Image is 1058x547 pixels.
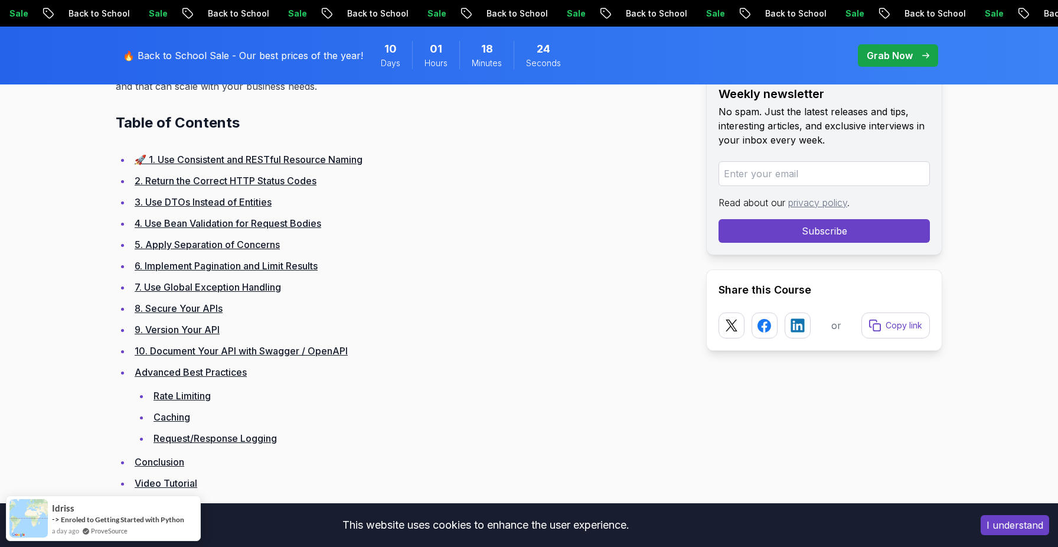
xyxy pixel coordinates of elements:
[890,8,970,19] p: Back to School
[526,57,561,69] span: Seconds
[788,197,847,209] a: privacy policy
[381,57,400,69] span: Days
[52,503,74,513] span: idriss
[611,8,691,19] p: Back to School
[52,526,79,536] span: a day ago
[135,196,272,208] a: 3. Use DTOs Instead of Entities
[154,411,190,423] a: Caching
[332,8,413,19] p: Back to School
[135,175,316,187] a: 2. Return the Correct HTTP Status Codes
[54,8,134,19] p: Back to School
[135,456,184,468] a: Conclusion
[719,105,930,147] p: No spam. Just the latest releases and tips, interesting articles, and exclusive interviews in you...
[135,260,318,272] a: 6. Implement Pagination and Limit Results
[123,48,363,63] p: 🔥 Back to School Sale - Our best prices of the year!
[135,239,280,250] a: 5. Apply Separation of Concerns
[831,318,841,333] p: or
[135,281,281,293] a: 7. Use Global Exception Handling
[537,41,550,57] span: 24 Seconds
[430,41,442,57] span: 1 Hours
[135,324,220,336] a: 9. Version Your API
[719,196,930,210] p: Read about our .
[273,8,311,19] p: Sale
[472,8,552,19] p: Back to School
[750,8,831,19] p: Back to School
[135,345,348,357] a: 10. Document Your API with Swagger / OpenAPI
[135,302,223,314] a: 8. Secure Your APIs
[9,512,963,538] div: This website uses cookies to enhance the user experience.
[154,390,211,402] a: Rate Limiting
[719,282,930,298] h2: Share this Course
[134,8,172,19] p: Sale
[552,8,590,19] p: Sale
[719,161,930,186] input: Enter your email
[481,41,493,57] span: 18 Minutes
[970,8,1008,19] p: Sale
[867,48,913,63] p: Grab Now
[91,526,128,536] a: ProveSource
[831,8,868,19] p: Sale
[384,41,397,57] span: 10 Days
[691,8,729,19] p: Sale
[135,477,197,489] a: Video Tutorial
[116,113,687,132] h2: Table of Contents
[52,515,60,524] span: ->
[861,312,930,338] button: Copy link
[886,320,922,331] p: Copy link
[154,432,277,444] a: Request/Response Logging
[135,217,321,229] a: 4. Use Bean Validation for Request Bodies
[981,515,1049,535] button: Accept cookies
[719,86,930,102] h2: Weekly newsletter
[719,219,930,243] button: Subscribe
[193,8,273,19] p: Back to School
[472,57,502,69] span: Minutes
[135,154,363,165] a: 🚀 1. Use Consistent and RESTful Resource Naming
[424,57,448,69] span: Hours
[9,499,48,538] img: provesource social proof notification image
[413,8,450,19] p: Sale
[135,366,247,378] a: Advanced Best Practices
[61,515,184,524] a: Enroled to Getting Started with Python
